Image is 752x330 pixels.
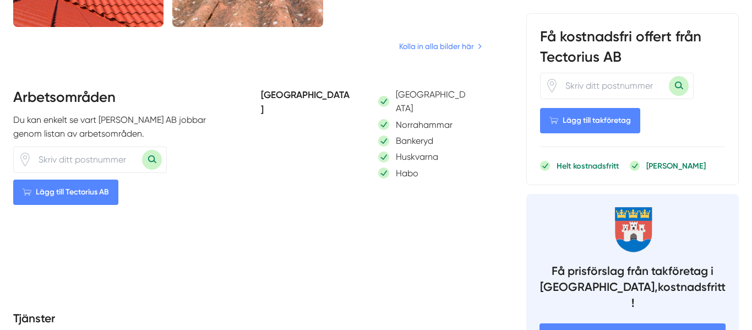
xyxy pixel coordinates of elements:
button: Sök med postnummer [669,76,689,96]
svg: Pin / Karta [545,79,559,93]
: Lägg till takföretag [540,108,640,133]
p: Helt kostnadsfritt [557,160,619,171]
h3: Få kostnadsfri offert från Tectorius AB [540,27,725,72]
h3: Arbetsområden [13,88,235,113]
h4: Få prisförslag från takföretag i [GEOGRAPHIC_DATA], kostnadsfritt! [540,262,726,315]
span: Klicka för att använda din position. [18,153,32,166]
input: Skriv ditt postnummer [559,73,669,98]
h5: [GEOGRAPHIC_DATA] [261,88,352,120]
p: [PERSON_NAME] [646,160,706,171]
: Lägg till Tectorius AB [13,180,118,205]
a: Kolla in alla bilder här [399,40,482,52]
p: Huskvarna [396,150,438,164]
span: Klicka för att använda din position. [545,79,559,93]
p: Habo [396,166,418,180]
button: Sök med postnummer [142,150,162,170]
p: Bankeryd [396,134,433,148]
p: [GEOGRAPHIC_DATA] [396,88,469,116]
p: Du kan enkelt se vart [PERSON_NAME] AB jobbar genom listan av arbetsområden. [13,113,235,141]
svg: Pin / Karta [18,153,32,166]
h4: Tjänster [13,310,482,330]
input: Skriv ditt postnummer [32,147,142,172]
p: Norrahammar [396,118,453,132]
